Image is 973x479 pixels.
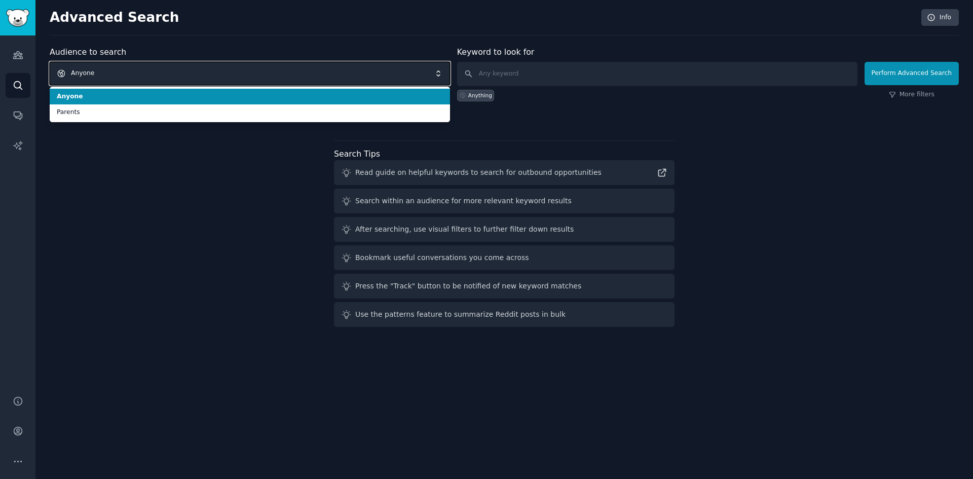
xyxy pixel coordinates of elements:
[921,9,959,26] a: Info
[50,62,450,85] button: Anyone
[355,309,566,320] div: Use the patterns feature to summarize Reddit posts in bulk
[355,167,602,178] div: Read guide on helpful keywords to search for outbound opportunities
[50,10,916,26] h2: Advanced Search
[6,9,29,27] img: GummySearch logo
[57,92,443,101] span: Anyone
[334,149,380,159] label: Search Tips
[355,281,581,291] div: Press the "Track" button to be notified of new keyword matches
[355,196,572,206] div: Search within an audience for more relevant keyword results
[468,92,492,99] div: Anything
[50,87,450,122] ul: Anyone
[889,90,934,99] a: More filters
[457,47,535,57] label: Keyword to look for
[457,62,857,86] input: Any keyword
[355,224,574,235] div: After searching, use visual filters to further filter down results
[50,47,126,57] label: Audience to search
[57,108,443,117] span: Parents
[865,62,959,85] button: Perform Advanced Search
[355,252,529,263] div: Bookmark useful conversations you come across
